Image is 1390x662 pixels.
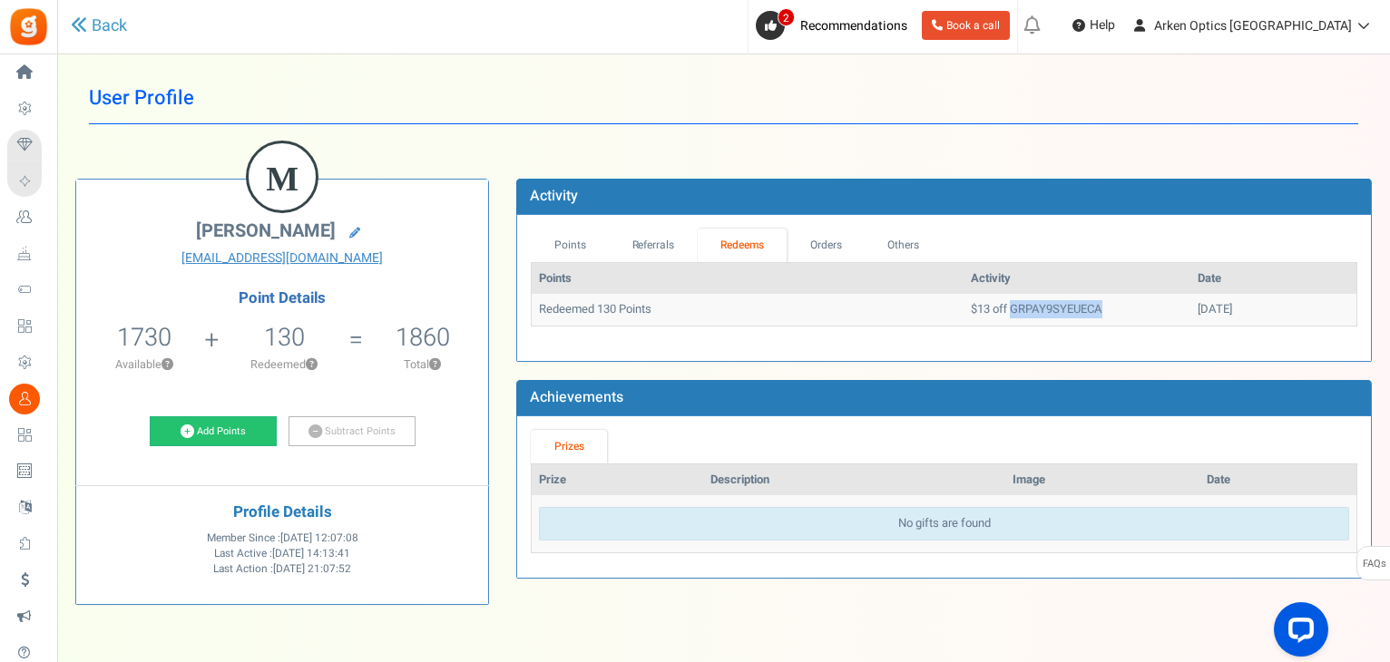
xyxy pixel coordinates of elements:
a: Others [865,229,943,262]
button: ? [429,359,441,371]
h5: 130 [264,324,305,351]
span: [DATE] 14:13:41 [272,546,350,561]
a: Prizes [531,430,607,463]
a: Add Points [150,416,277,447]
th: Date [1199,464,1356,496]
h5: 1860 [396,324,450,351]
button: ? [162,359,173,371]
th: Date [1190,263,1356,295]
span: [DATE] 12:07:08 [280,531,358,546]
p: Redeemed [220,356,347,373]
a: Help [1065,11,1122,40]
td: [DATE] [1190,294,1356,326]
a: Orders [787,229,865,262]
b: Activity [530,185,578,207]
span: Member Since : [207,531,358,546]
span: [PERSON_NAME] [196,218,336,244]
td: Redeemed 130 Points [532,294,963,326]
span: [DATE] 21:07:52 [273,561,351,577]
span: Help [1085,16,1115,34]
th: Points [532,263,963,295]
span: 1730 [117,319,171,355]
a: Points [531,229,609,262]
a: 2 Recommendations [756,11,915,40]
b: Achievements [530,386,623,408]
span: Last Active : [214,546,350,561]
a: Subtract Points [289,416,416,447]
button: ? [306,359,318,371]
th: Prize [532,464,703,496]
h4: Profile Details [90,504,475,521]
span: 2 [778,8,795,26]
span: Arken Optics [GEOGRAPHIC_DATA] [1154,16,1352,35]
a: [EMAIL_ADDRESS][DOMAIN_NAME] [90,249,475,268]
img: Gratisfaction [8,6,49,47]
figcaption: M [249,143,316,214]
th: Description [703,464,1005,496]
p: Available [85,356,202,373]
a: Redeems [698,229,788,262]
a: Book a call [922,11,1010,40]
td: $13 off GRPAY9SYEUECA [964,294,1190,326]
th: Activity [964,263,1190,295]
span: Recommendations [800,16,907,35]
th: Image [1005,464,1199,496]
h4: Point Details [76,290,488,307]
span: FAQs [1362,547,1386,581]
span: Last Action : [213,561,351,577]
div: No gifts are found [539,507,1349,540]
a: Referrals [609,229,698,262]
h1: User Profile [89,73,1358,124]
p: Total [366,356,479,373]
